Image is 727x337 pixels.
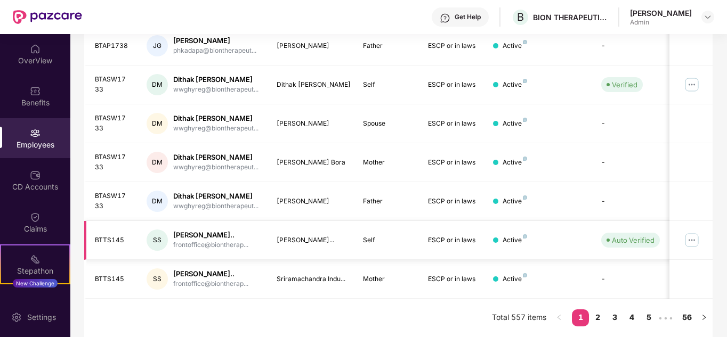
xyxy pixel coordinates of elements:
div: DM [147,152,168,173]
div: ESCP or in laws [428,80,476,90]
a: 2 [589,309,606,325]
div: DM [147,113,168,134]
div: BTAP1738 [95,41,130,51]
a: 4 [623,309,640,325]
div: wwghyreg@biontherapeut... [173,201,259,211]
div: BTTS145 [95,235,130,245]
button: right [696,309,713,326]
div: Active [503,274,527,284]
li: Total 557 items [492,309,546,326]
div: frontoffice@biontherap... [173,240,248,250]
div: [PERSON_NAME].. [173,269,248,279]
div: [PERSON_NAME] Bora [277,158,346,168]
td: - [593,104,668,143]
li: 5 [640,309,657,326]
a: 3 [606,309,623,325]
img: svg+xml;base64,PHN2ZyB4bWxucz0iaHR0cDovL3d3dy53My5vcmcvMjAwMC9zdmciIHdpZHRoPSI4IiBoZWlnaHQ9IjgiIH... [523,234,527,239]
span: right [701,314,707,320]
img: svg+xml;base64,PHN2ZyBpZD0iRHJvcGRvd24tMzJ4MzIiIHhtbG5zPSJodHRwOi8vd3d3LnczLm9yZy8yMDAwL3N2ZyIgd2... [704,13,712,21]
img: svg+xml;base64,PHN2ZyB4bWxucz0iaHR0cDovL3d3dy53My5vcmcvMjAwMC9zdmciIHdpZHRoPSI4IiBoZWlnaHQ9IjgiIH... [523,157,527,161]
div: [PERSON_NAME] [630,8,692,18]
div: Active [503,119,527,129]
img: svg+xml;base64,PHN2ZyBpZD0iQ2xhaW0iIHhtbG5zPSJodHRwOi8vd3d3LnczLm9yZy8yMDAwL3N2ZyIgd2lkdGg9IjIwIi... [30,212,41,223]
a: 5 [640,309,657,325]
div: Auto Verified [612,235,655,245]
li: 3 [606,309,623,326]
div: BTTS145 [95,274,130,284]
div: Active [503,41,527,51]
img: svg+xml;base64,PHN2ZyBpZD0iRW1wbG95ZWVzIiB4bWxucz0iaHR0cDovL3d3dy53My5vcmcvMjAwMC9zdmciIHdpZHRoPS... [30,128,41,138]
div: Stepathon [1,265,69,276]
img: svg+xml;base64,PHN2ZyB4bWxucz0iaHR0cDovL3d3dy53My5vcmcvMjAwMC9zdmciIHdpZHRoPSIyMSIgaGVpZ2h0PSIyMC... [30,254,41,265]
div: New Challenge [13,279,58,287]
img: svg+xml;base64,PHN2ZyBpZD0iQ0RfQWNjb3VudHMiIGRhdGEtbmFtZT0iQ0QgQWNjb3VudHMiIHhtbG5zPSJodHRwOi8vd3... [30,170,41,180]
div: Active [503,158,527,168]
img: svg+xml;base64,PHN2ZyB4bWxucz0iaHR0cDovL3d3dy53My5vcmcvMjAwMC9zdmciIHdpZHRoPSI4IiBoZWlnaHQ9IjgiIH... [523,273,527,277]
div: Active [503,196,527,207]
a: 56 [678,309,696,325]
td: - [593,143,668,182]
img: manageButton [683,232,700,249]
span: left [556,314,562,320]
div: Active [503,80,527,90]
div: DM [147,74,168,95]
div: Dithak [PERSON_NAME] [173,152,259,162]
div: wwghyreg@biontherapeut... [173,162,259,172]
div: ESCP or in laws [428,158,476,168]
div: SS [147,268,168,290]
div: Verified [612,79,637,90]
div: ESCP or in laws [428,235,476,245]
div: Admin [630,18,692,27]
td: - [593,27,668,65]
div: [PERSON_NAME].. [173,230,248,240]
li: 2 [589,309,606,326]
div: BTASW1733 [95,113,130,134]
img: svg+xml;base64,PHN2ZyB4bWxucz0iaHR0cDovL3d3dy53My5vcmcvMjAwMC9zdmciIHdpZHRoPSI4IiBoZWlnaHQ9IjgiIH... [523,118,527,122]
div: [PERSON_NAME] [173,36,256,46]
div: [PERSON_NAME]... [277,235,346,245]
div: Active [503,235,527,245]
div: [PERSON_NAME] [277,41,346,51]
div: BTASW1733 [95,75,130,95]
td: - [593,182,668,221]
div: Dithak [PERSON_NAME] [277,80,346,90]
div: phkadapa@biontherapeut... [173,46,256,56]
div: Mother [363,274,411,284]
li: 4 [623,309,640,326]
a: 1 [572,309,589,325]
div: Dithak [PERSON_NAME] [173,191,259,201]
div: JG [147,35,168,56]
img: svg+xml;base64,PHN2ZyBpZD0iRW5kb3JzZW1lbnRzIiB4bWxucz0iaHR0cDovL3d3dy53My5vcmcvMjAwMC9zdmciIHdpZH... [30,296,41,307]
div: BTASW1733 [95,191,130,211]
div: ESCP or in laws [428,119,476,129]
span: B [517,11,524,23]
div: Dithak [PERSON_NAME] [173,113,259,124]
div: SS [147,229,168,251]
li: Next 5 Pages [657,309,674,326]
div: BION THERAPEUTICS ([GEOGRAPHIC_DATA]) PRIVATE LIMITED [533,12,608,22]
div: Father [363,196,411,207]
div: [PERSON_NAME] [277,119,346,129]
img: New Pazcare Logo [13,10,82,24]
button: left [551,309,568,326]
img: svg+xml;base64,PHN2ZyB4bWxucz0iaHR0cDovL3d3dy53My5vcmcvMjAwMC9zdmciIHdpZHRoPSI4IiBoZWlnaHQ9IjgiIH... [523,40,527,44]
div: DM [147,191,168,212]
div: BTASW1733 [95,152,130,172]
div: wwghyreg@biontherapeut... [173,124,259,134]
img: svg+xml;base64,PHN2ZyBpZD0iSG9tZSIgeG1sbnM9Imh0dHA6Ly93d3cudzMub3JnLzIwMDAvc3ZnIiB3aWR0aD0iMjAiIG... [30,44,41,54]
span: ••• [657,309,674,326]
div: ESCP or in laws [428,274,476,284]
div: frontoffice@biontherap... [173,279,248,289]
div: Mother [363,158,411,168]
div: Father [363,41,411,51]
div: Self [363,235,411,245]
div: Sriramachandra Indu... [277,274,346,284]
div: ESCP or in laws [428,41,476,51]
div: Spouse [363,119,411,129]
td: - [593,260,668,299]
li: Next Page [696,309,713,326]
div: Self [363,80,411,90]
div: ESCP or in laws [428,196,476,207]
img: svg+xml;base64,PHN2ZyBpZD0iU2V0dGluZy0yMHgyMCIgeG1sbnM9Imh0dHA6Ly93d3cudzMub3JnLzIwMDAvc3ZnIiB3aW... [11,312,22,323]
img: svg+xml;base64,PHN2ZyBpZD0iQmVuZWZpdHMiIHhtbG5zPSJodHRwOi8vd3d3LnczLm9yZy8yMDAwL3N2ZyIgd2lkdGg9Ij... [30,86,41,96]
